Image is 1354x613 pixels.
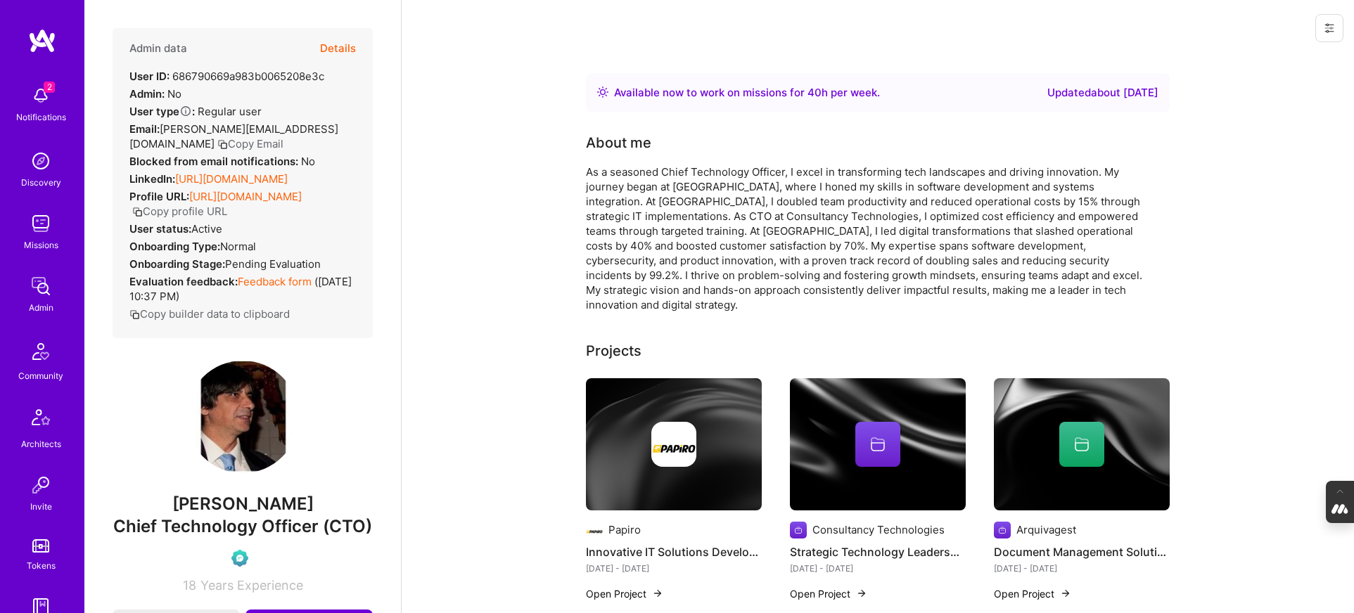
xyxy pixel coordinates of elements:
[1016,522,1076,537] div: Arquivagest
[129,257,225,271] strong: Onboarding Stage:
[586,164,1149,312] div: As a seasoned Chief Technology Officer, I excel in transforming tech landscapes and driving innov...
[651,422,696,467] img: Company logo
[129,172,175,186] strong: LinkedIn:
[790,378,966,510] img: cover
[790,522,807,538] img: Company logo
[129,240,220,253] strong: Onboarding Type:
[27,209,55,238] img: teamwork
[129,222,191,235] strong: User status:
[790,543,966,561] h4: Strategic Technology Leadership
[129,105,195,118] strong: User type :
[129,274,356,304] div: ( [DATE] 10:37 PM )
[129,275,238,288] strong: Evaluation feedback:
[200,578,303,593] span: Years Experience
[994,378,1170,510] img: cover
[807,86,822,99] span: 40
[29,300,53,315] div: Admin
[129,87,165,101] strong: Admin:
[27,82,55,110] img: bell
[129,309,140,320] i: icon Copy
[113,493,373,515] span: [PERSON_NAME]
[652,588,663,599] img: arrow-right
[186,361,299,473] img: User Avatar
[129,42,187,55] h4: Admin data
[21,175,61,190] div: Discovery
[21,437,61,451] div: Architects
[27,272,55,300] img: admin teamwork
[225,257,321,271] span: Pending Evaluation
[586,561,762,576] div: [DATE] - [DATE]
[586,378,762,510] img: cover
[790,586,867,601] button: Open Project
[238,275,312,288] a: Feedback form
[27,558,56,573] div: Tokens
[220,240,256,253] span: normal
[129,190,189,203] strong: Profile URL:
[175,172,288,186] a: [URL][DOMAIN_NAME]
[129,70,170,83] strong: User ID:
[132,207,143,217] i: icon Copy
[24,403,58,437] img: Architects
[608,522,641,537] div: Papiro
[24,335,58,368] img: Community
[994,586,1071,601] button: Open Project
[129,154,315,169] div: No
[597,86,608,98] img: Availability
[189,190,302,203] a: [URL][DOMAIN_NAME]
[27,471,55,499] img: Invite
[217,136,283,151] button: Copy Email
[30,499,52,514] div: Invite
[1060,588,1071,599] img: arrow-right
[24,238,58,252] div: Missions
[614,84,880,101] div: Available now to work on missions for h per week .
[183,578,196,593] span: 18
[790,561,966,576] div: [DATE] - [DATE]
[27,147,55,175] img: discovery
[179,105,192,117] i: Help
[856,588,867,599] img: arrow-right
[586,543,762,561] h4: Innovative IT Solutions Development
[129,155,301,168] strong: Blocked from email notifications:
[994,543,1170,561] h4: Document Management Solutions Implementation
[129,122,160,136] strong: Email:
[18,368,63,383] div: Community
[586,522,603,538] img: Company logo
[129,104,262,119] div: Regular user
[586,586,663,601] button: Open Project
[586,132,651,153] div: About me
[28,28,56,53] img: logo
[191,222,222,235] span: Active
[129,69,324,84] div: 686790669a983b0065208e3c
[586,340,641,361] div: Projects
[132,204,227,219] button: Copy profile URL
[129,122,338,150] span: [PERSON_NAME][EMAIL_ADDRESS][DOMAIN_NAME]
[113,516,372,536] span: Chief Technology Officer (CTO)
[994,561,1170,576] div: [DATE] - [DATE]
[217,139,228,150] i: icon Copy
[812,522,945,537] div: Consultancy Technologies
[129,86,181,101] div: No
[994,522,1011,538] img: Company logo
[320,28,356,69] button: Details
[129,306,290,321] button: Copy builder data to clipboard
[16,110,66,124] div: Notifications
[231,550,248,567] img: Evaluation Call Pending
[44,82,55,93] span: 2
[1047,84,1158,101] div: Updated about [DATE]
[32,539,49,553] img: tokens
